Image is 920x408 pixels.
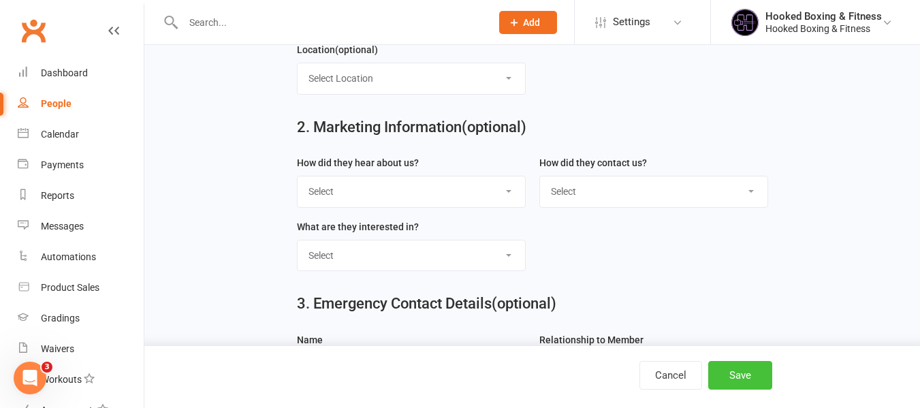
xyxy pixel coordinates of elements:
[462,119,526,136] span: (optional)
[41,67,88,78] div: Dashboard
[41,282,99,293] div: Product Sales
[297,119,768,136] h2: 2. Marketing Information
[18,334,144,364] a: Waivers
[14,362,46,394] iframe: Intercom live chat
[18,364,144,395] a: Workouts
[492,295,556,312] span: (optional)
[41,374,82,385] div: Workouts
[18,211,144,242] a: Messages
[16,14,50,48] a: Clubworx
[41,129,79,140] div: Calendar
[731,9,759,36] img: thumb_image1731986243.png
[297,42,378,57] label: Location
[18,303,144,334] a: Gradings
[639,361,702,390] button: Cancel
[18,58,144,89] a: Dashboard
[18,150,144,181] a: Payments
[42,362,52,373] span: 3
[18,181,144,211] a: Reports
[41,221,84,232] div: Messages
[41,343,74,354] div: Waivers
[41,313,80,324] div: Gradings
[297,332,323,347] label: Name
[297,155,419,170] label: How did they hear about us?
[41,251,96,262] div: Automations
[539,155,647,170] label: How did they contact us?
[539,332,644,347] label: Relationship to Member
[708,361,772,390] button: Save
[765,10,882,22] div: Hooked Boxing & Fitness
[41,190,74,201] div: Reports
[18,119,144,150] a: Calendar
[18,242,144,272] a: Automations
[179,13,481,32] input: Search...
[499,11,557,34] button: Add
[765,22,882,35] div: Hooked Boxing & Fitness
[41,159,84,170] div: Payments
[297,219,419,234] label: What are they interested in?
[335,44,378,55] spang: (optional)
[41,98,72,109] div: People
[18,272,144,303] a: Product Sales
[523,17,540,28] span: Add
[18,89,144,119] a: People
[613,7,650,37] span: Settings
[297,296,768,312] h2: 3. Emergency Contact Details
